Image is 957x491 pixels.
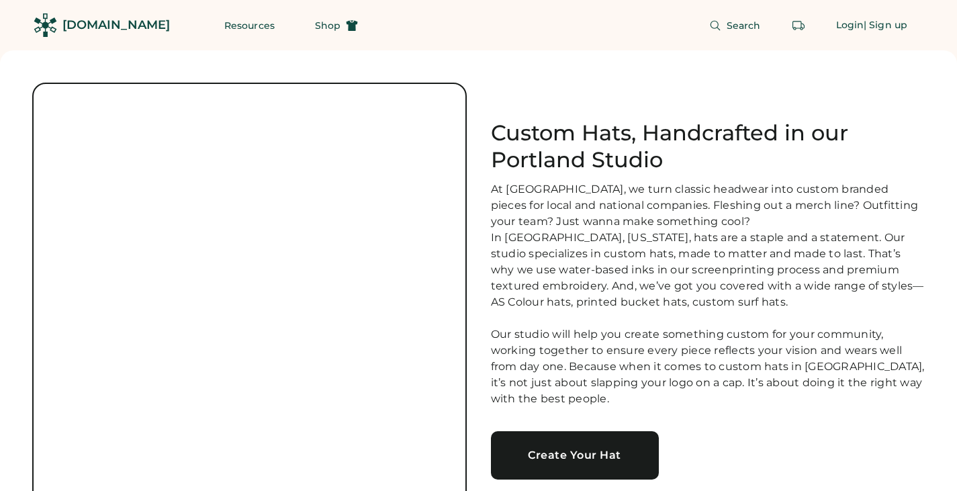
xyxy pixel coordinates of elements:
div: Create Your Hat [507,450,643,461]
div: At [GEOGRAPHIC_DATA], we turn classic headwear into custom branded pieces for local and national ... [491,181,925,407]
button: Retrieve an order [785,12,812,39]
a: Create Your Hat [491,431,659,480]
img: Rendered Logo - Screens [34,13,57,37]
div: | Sign up [864,19,907,32]
span: Shop [315,21,340,30]
button: Resources [208,12,291,39]
button: Search [693,12,777,39]
span: Search [727,21,761,30]
div: Login [836,19,864,32]
button: Shop [299,12,374,39]
div: [DOMAIN_NAME] [62,17,170,34]
h1: Custom Hats, Handcrafted in our Portland Studio [491,120,925,173]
